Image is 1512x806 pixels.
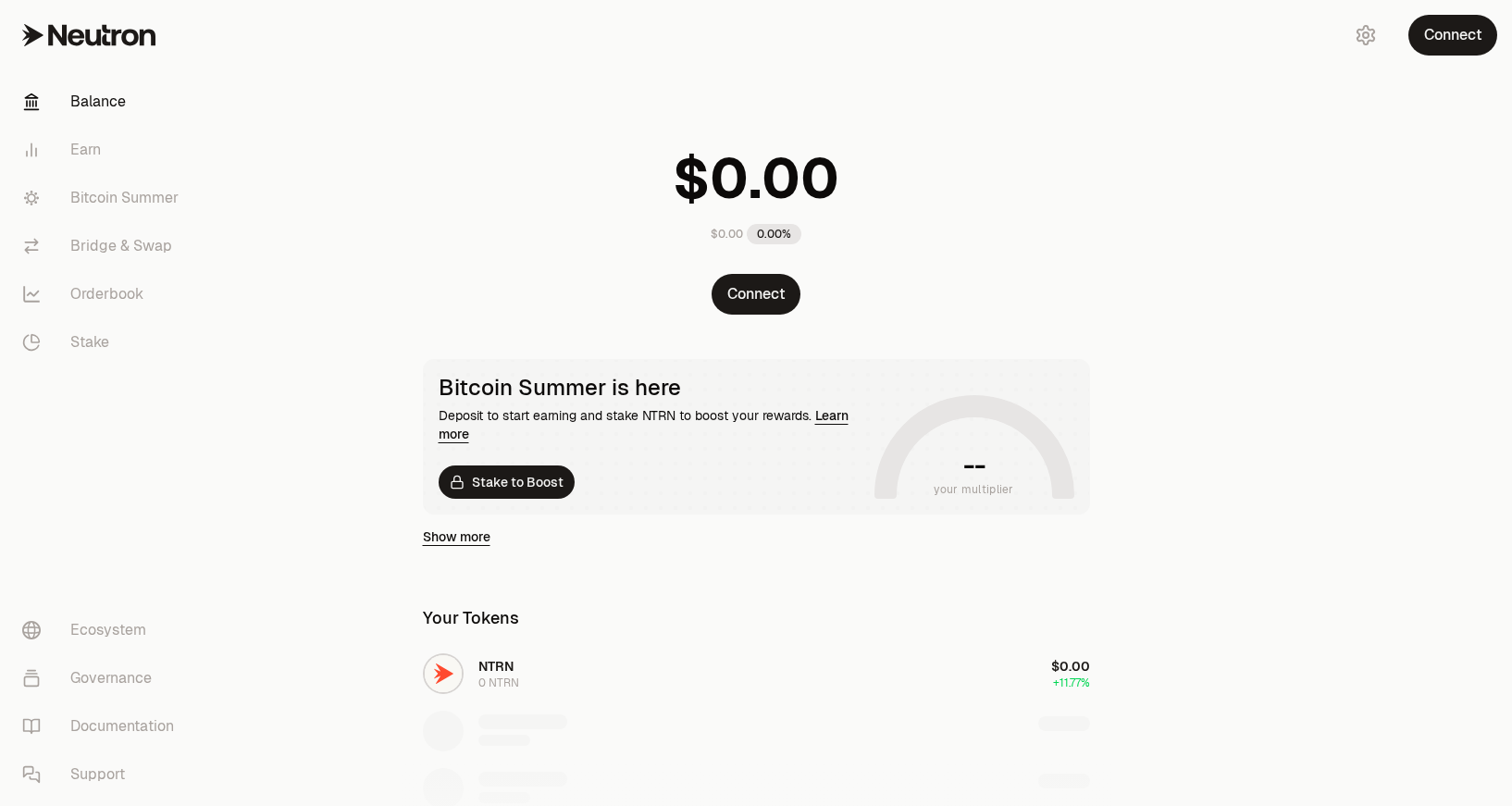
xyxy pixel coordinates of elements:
div: $0.00 [711,227,743,242]
a: Bridge & Swap [7,222,200,270]
a: Balance [7,78,200,126]
a: Ecosystem [7,606,200,654]
span: your multiplier [934,480,1014,499]
a: Stake [7,318,200,366]
a: Orderbook [7,270,200,318]
button: Connect [1408,15,1497,56]
a: Earn [7,126,200,174]
a: Governance [7,654,200,702]
div: 0.00% [747,224,801,244]
a: Show more [423,527,490,546]
a: Stake to Boost [439,465,575,499]
div: Bitcoin Summer is here [439,375,867,401]
h1: -- [963,451,985,480]
a: Bitcoin Summer [7,174,200,222]
div: Deposit to start earning and stake NTRN to boost your rewards. [439,406,867,443]
button: Connect [712,274,800,315]
div: Your Tokens [423,605,519,631]
a: Documentation [7,702,200,750]
a: Support [7,750,200,799]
